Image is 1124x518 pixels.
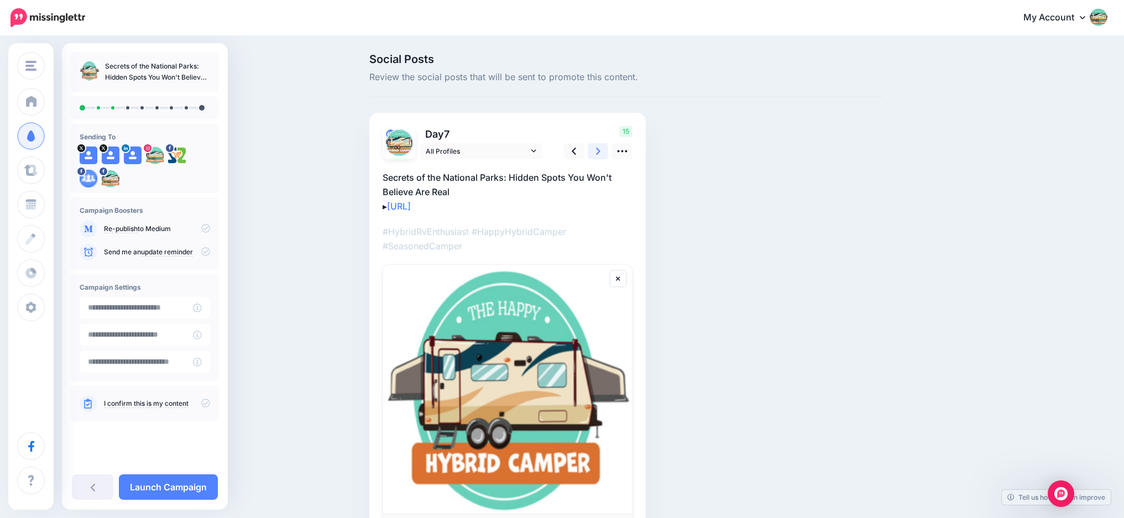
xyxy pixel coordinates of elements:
[1002,490,1111,505] a: Tell us how we can improve
[369,54,882,65] span: Social Posts
[124,146,142,164] img: user_default_image.png
[102,170,119,187] img: 350656763_966066941485751_697481612438994167_n-bsa133970.jpg
[11,8,85,27] img: Missinglettr
[420,143,542,159] a: All Profiles
[386,129,412,156] img: 348718459_825514582326704_2163817445594875224_n-bsa134017.jpg
[1048,480,1074,507] div: Open Intercom Messenger
[146,146,164,164] img: 348718459_825514582326704_2163817445594875224_n-bsa134017.jpg
[369,70,882,85] span: Review the social posts that will be sent to promote this content.
[168,146,186,164] img: 17903851_697857423738952_420420873223211590_n-bsa88151.png
[105,61,210,83] p: Secrets of the National Parks: Hidden Spots You Won't Believe Are Real
[386,129,395,138] img: aDtjnaRy1nj-bsa133968.png
[80,283,210,291] h4: Campaign Settings
[420,126,543,142] p: Day
[1012,4,1107,32] a: My Account
[80,170,97,187] img: aDtjnaRy1nj-bsa133968.png
[141,248,193,257] a: update reminder
[104,224,138,233] a: Re-publish
[444,128,449,140] span: 7
[619,126,632,137] span: 15
[80,61,100,81] img: 8ea3d7edfd27892b8e7ad3f7ac5fe4c2_thumb.jpg
[387,201,411,212] a: [URL]
[426,145,529,157] span: All Profiles
[80,133,210,141] h4: Sending To
[383,224,632,253] p: #HybridRvEnthusiast #HappyHybridCamper #SeasonedCamper
[383,265,632,514] img: Secrets of the National Parks: Hidden Spots You Won't Believe Are Real by The Happy Hybrid Camper
[383,170,632,213] p: Secrets of the National Parks: Hidden Spots You Won't Believe Are Real ▸
[80,146,97,164] img: user_default_image.png
[104,247,210,257] p: Send me an
[102,146,119,164] img: user_default_image.png
[25,61,36,71] img: menu.png
[80,206,210,214] h4: Campaign Boosters
[104,224,210,234] p: to Medium
[104,399,189,408] a: I confirm this is my content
